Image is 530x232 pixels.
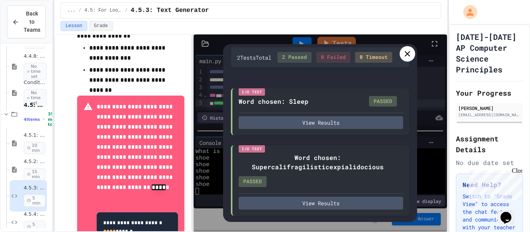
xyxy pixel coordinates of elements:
button: Back to Teams [7,5,46,38]
span: No time set [24,63,47,81]
span: 10 min [24,142,45,154]
h2: Assignment Details [456,133,523,155]
button: Grade [89,21,113,31]
div: No due date set [456,158,523,167]
div: Word chosen: Sleep [239,97,308,106]
button: View Results [239,116,403,129]
h3: Need Help? [462,180,516,189]
span: 4.5.3: Text Generator [131,6,209,15]
span: Conditional Exercise Problems [24,79,45,86]
div: [PERSON_NAME] [458,105,521,112]
span: 35 min total [48,112,59,127]
span: 4 items [24,117,40,122]
span: 4.5: For Loops [85,7,122,14]
div: 2 Passed [277,52,312,63]
iframe: chat widget [497,201,522,224]
h1: [DATE]-[DATE] AP Computer Science Principles [456,31,523,75]
span: • [43,116,45,122]
span: 5 min [24,194,45,207]
span: / [78,7,81,14]
div: My Account [455,3,479,21]
iframe: chat widget [466,167,522,200]
span: 4.5.2: Review - For Loops [24,158,45,165]
div: 0 Timeout [355,52,392,63]
span: 4.5.3: Text Generator [24,185,45,191]
span: 15 min [24,168,45,180]
span: 4.5.1: For Loops [24,132,45,139]
h2: Your Progress [456,88,523,98]
div: 0 Failed [316,52,350,63]
span: 4.4.8: AP Practice - If Statements [24,53,45,60]
div: [EMAIL_ADDRESS][DOMAIN_NAME] [458,112,521,118]
span: No time set [24,89,47,107]
div: PASSED [239,176,267,187]
div: Word chosen: Supercalifragilisticexpialidocious [239,153,397,172]
span: 4.5: For Loops [24,101,45,108]
div: 2 Test s Total [237,53,271,62]
span: / [125,7,128,14]
span: Back to Teams [24,10,40,34]
button: View Results [239,197,403,210]
div: Chat with us now!Close [3,3,54,49]
span: ... [67,7,76,14]
span: 4.5.4: Mean [24,211,45,218]
div: PASSED [369,96,397,107]
div: I/O Test [239,145,265,153]
button: Lesson [61,21,87,31]
div: I/O Test [239,88,265,96]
